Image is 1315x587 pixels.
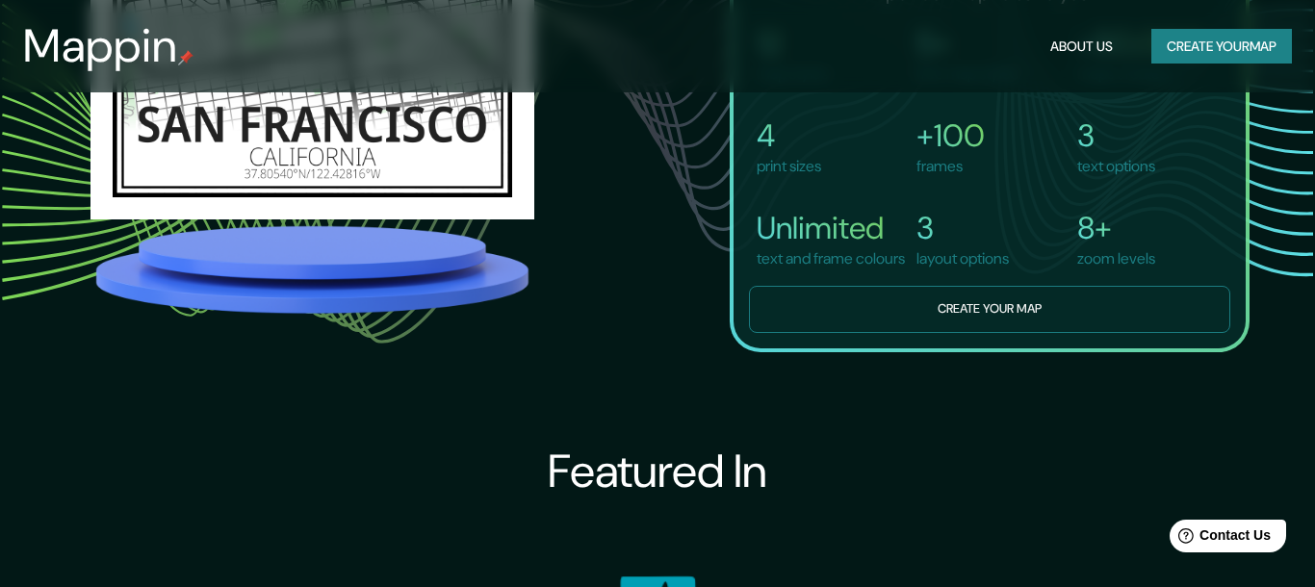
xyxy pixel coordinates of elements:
h4: Unlimited [757,209,905,247]
h4: +100 [916,116,985,155]
h3: Featured In [548,445,767,498]
h4: 3 [916,209,1009,247]
p: text and frame colours [757,247,905,270]
iframe: Help widget launcher [1144,512,1294,566]
p: frames [916,155,985,178]
button: Create yourmap [1151,29,1292,64]
img: platform.png [90,220,534,319]
img: mappin-pin [178,50,193,65]
h4: 4 [757,116,821,155]
button: Create your map [749,286,1230,333]
h3: Mappin [23,19,178,73]
p: print sizes [757,155,821,178]
h4: 8+ [1077,209,1155,247]
h4: 3 [1077,116,1155,155]
p: zoom levels [1077,247,1155,270]
button: About Us [1043,29,1121,64]
p: layout options [916,247,1009,270]
p: text options [1077,155,1155,178]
